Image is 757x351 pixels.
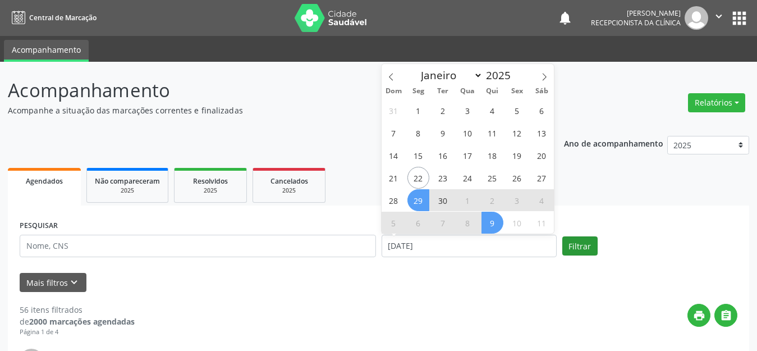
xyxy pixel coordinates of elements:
[481,99,503,121] span: Setembro 4, 2025
[383,99,405,121] span: Agosto 31, 2025
[506,167,528,189] span: Setembro 26, 2025
[506,144,528,166] span: Setembro 19, 2025
[688,93,745,112] button: Relatórios
[481,144,503,166] span: Setembro 18, 2025
[407,189,429,211] span: Setembro 29, 2025
[481,122,503,144] span: Setembro 11, 2025
[531,144,553,166] span: Setembro 20, 2025
[432,99,454,121] span: Setembro 2, 2025
[407,99,429,121] span: Setembro 1, 2025
[480,88,504,95] span: Qui
[407,167,429,189] span: Setembro 22, 2025
[261,186,317,195] div: 2025
[720,309,732,322] i: 
[457,122,479,144] span: Setembro 10, 2025
[531,167,553,189] span: Setembro 27, 2025
[406,88,430,95] span: Seg
[457,99,479,121] span: Setembro 3, 2025
[407,212,429,234] span: Outubro 6, 2025
[193,176,228,186] span: Resolvidos
[455,88,480,95] span: Qua
[708,6,730,30] button: 
[591,18,681,28] span: Recepcionista da clínica
[693,309,705,322] i: print
[713,10,725,22] i: 
[457,144,479,166] span: Setembro 17, 2025
[531,122,553,144] span: Setembro 13, 2025
[506,189,528,211] span: Outubro 3, 2025
[8,76,527,104] p: Acompanhamento
[730,8,749,28] button: apps
[68,276,80,289] i: keyboard_arrow_down
[26,176,63,186] span: Agendados
[506,122,528,144] span: Setembro 12, 2025
[20,235,376,257] input: Nome, CNS
[29,13,97,22] span: Central de Marcação
[483,68,520,83] input: Year
[430,88,455,95] span: Ter
[531,189,553,211] span: Outubro 4, 2025
[383,122,405,144] span: Setembro 7, 2025
[29,316,135,327] strong: 2000 marcações agendadas
[382,88,406,95] span: Dom
[407,144,429,166] span: Setembro 15, 2025
[383,189,405,211] span: Setembro 28, 2025
[95,186,160,195] div: 2025
[531,99,553,121] span: Setembro 6, 2025
[591,8,681,18] div: [PERSON_NAME]
[270,176,308,186] span: Cancelados
[432,122,454,144] span: Setembro 9, 2025
[529,88,554,95] span: Sáb
[20,304,135,316] div: 56 itens filtrados
[8,8,97,27] a: Central de Marcação
[687,304,710,327] button: print
[481,189,503,211] span: Outubro 2, 2025
[432,144,454,166] span: Setembro 16, 2025
[714,304,737,327] button: 
[20,316,135,327] div: de
[557,10,573,26] button: notifications
[432,167,454,189] span: Setembro 23, 2025
[407,122,429,144] span: Setembro 8, 2025
[20,217,58,235] label: PESQUISAR
[383,144,405,166] span: Setembro 14, 2025
[20,273,86,293] button: Mais filtroskeyboard_arrow_down
[20,327,135,337] div: Página 1 de 4
[383,212,405,234] span: Outubro 5, 2025
[432,212,454,234] span: Outubro 7, 2025
[4,40,89,62] a: Acompanhamento
[416,67,483,83] select: Month
[182,186,238,195] div: 2025
[531,212,553,234] span: Outubro 11, 2025
[457,212,479,234] span: Outubro 8, 2025
[506,99,528,121] span: Setembro 5, 2025
[481,212,503,234] span: Outubro 9, 2025
[504,88,529,95] span: Sex
[562,236,598,256] button: Filtrar
[685,6,708,30] img: img
[506,212,528,234] span: Outubro 10, 2025
[432,189,454,211] span: Setembro 30, 2025
[481,167,503,189] span: Setembro 25, 2025
[95,176,160,186] span: Não compareceram
[383,167,405,189] span: Setembro 21, 2025
[457,189,479,211] span: Outubro 1, 2025
[8,104,527,116] p: Acompanhe a situação das marcações correntes e finalizadas
[564,136,663,150] p: Ano de acompanhamento
[382,235,557,257] input: Selecione um intervalo
[457,167,479,189] span: Setembro 24, 2025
